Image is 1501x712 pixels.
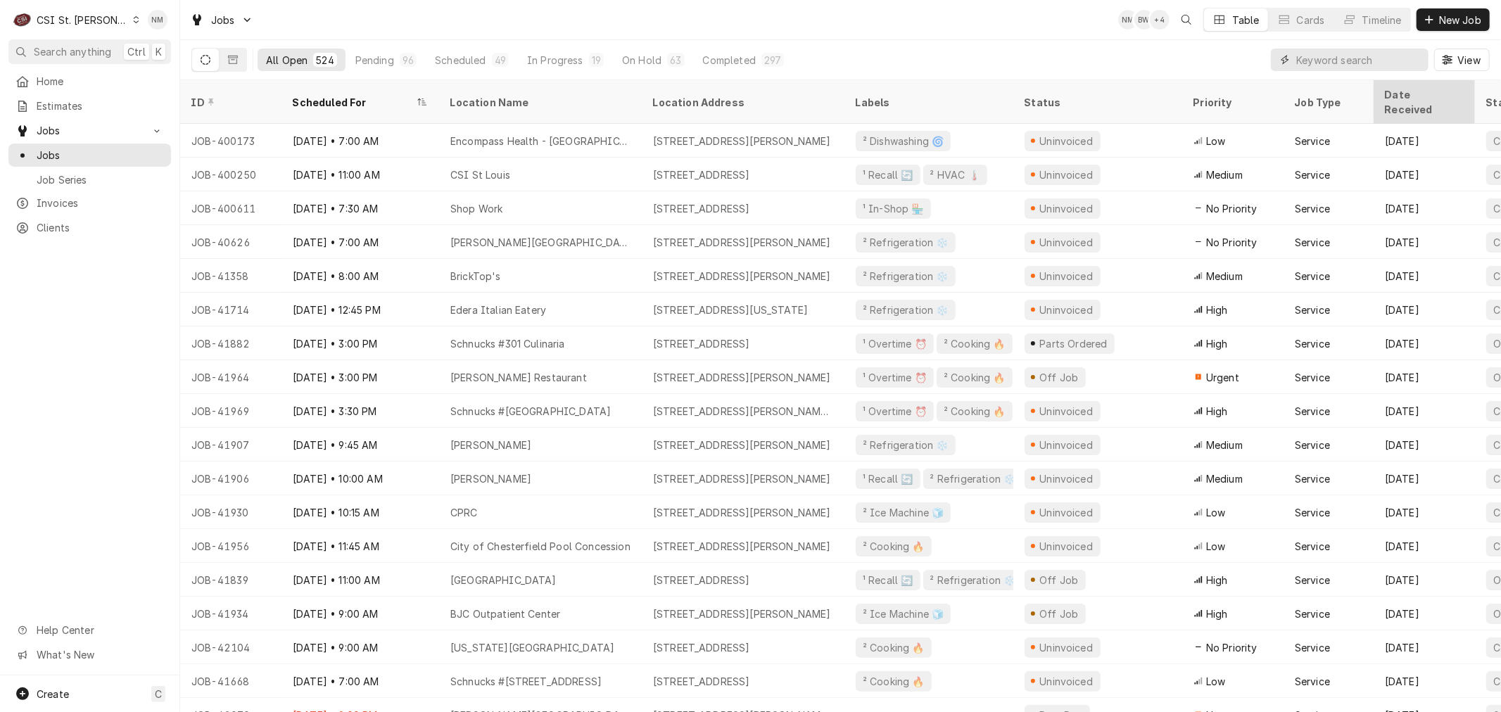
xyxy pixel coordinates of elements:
[37,123,143,138] span: Jobs
[861,640,926,655] div: ² Cooking 🔥
[1436,13,1484,27] span: New Job
[8,70,171,93] a: Home
[281,664,439,698] div: [DATE] • 7:00 AM
[34,44,111,59] span: Search anything
[1206,370,1239,385] span: Urgent
[450,505,478,520] div: CPRC
[180,259,281,293] div: JOB-41358
[1295,370,1330,385] div: Service
[1295,606,1330,621] div: Service
[1037,370,1080,385] div: Off Job
[653,505,831,520] div: [STREET_ADDRESS][PERSON_NAME]
[435,53,486,68] div: Scheduled
[281,124,439,158] div: [DATE] • 7:00 AM
[1206,134,1225,148] span: Low
[1206,336,1228,351] span: High
[8,216,171,239] a: Clients
[861,235,950,250] div: ² Refrigeration ❄️
[180,191,281,225] div: JOB-400611
[281,428,439,462] div: [DATE] • 9:45 AM
[942,370,1007,385] div: ² Cooking 🔥
[281,529,439,563] div: [DATE] • 11:45 AM
[942,404,1007,419] div: ² Cooking 🔥
[1362,13,1402,27] div: Timeline
[1374,326,1475,360] div: [DATE]
[861,674,926,689] div: ² Cooking 🔥
[450,235,631,250] div: [PERSON_NAME][GEOGRAPHIC_DATA]
[1434,49,1490,71] button: View
[180,529,281,563] div: JOB-41956
[1295,640,1330,655] div: Service
[180,293,281,326] div: JOB-41714
[37,688,69,700] span: Create
[1038,404,1095,419] div: Uninvoiced
[180,124,281,158] div: JOB-400173
[281,158,439,191] div: [DATE] • 11:00 AM
[1206,167,1243,182] span: Medium
[180,462,281,495] div: JOB-41906
[1296,49,1421,71] input: Keyword search
[191,95,267,110] div: ID
[8,191,171,215] a: Invoices
[653,167,750,182] div: [STREET_ADDRESS]
[1374,428,1475,462] div: [DATE]
[1295,471,1330,486] div: Service
[1295,134,1330,148] div: Service
[37,647,163,662] span: What's New
[1232,13,1260,27] div: Table
[450,336,565,351] div: Schnucks #301 Culinaria
[1295,201,1330,216] div: Service
[450,95,628,110] div: Location Name
[450,167,510,182] div: CSI St Louis
[653,336,750,351] div: [STREET_ADDRESS]
[1374,293,1475,326] div: [DATE]
[8,144,171,167] a: Jobs
[1374,495,1475,529] div: [DATE]
[1374,630,1475,664] div: [DATE]
[180,664,281,698] div: JOB-41668
[861,167,915,182] div: ¹ Recall 🔄
[1295,674,1330,689] div: Service
[281,326,439,360] div: [DATE] • 3:00 PM
[180,630,281,664] div: JOB-42104
[1297,13,1325,27] div: Cards
[211,13,235,27] span: Jobs
[1206,303,1228,317] span: High
[653,404,833,419] div: [STREET_ADDRESS][PERSON_NAME][PERSON_NAME]
[653,674,750,689] div: [STREET_ADDRESS]
[653,438,831,452] div: [STREET_ADDRESS][PERSON_NAME]
[180,394,281,428] div: JOB-41969
[1134,10,1154,30] div: BW
[1374,191,1475,225] div: [DATE]
[8,643,171,666] a: Go to What's New
[156,44,162,59] span: K
[861,201,925,216] div: ¹ In-Shop 🏪
[1374,360,1475,394] div: [DATE]
[861,370,928,385] div: ¹ Overtime ⏰
[653,303,808,317] div: [STREET_ADDRESS][US_STATE]
[155,687,162,701] span: C
[8,94,171,117] a: Estimates
[1295,404,1330,419] div: Service
[1206,606,1228,621] span: High
[653,95,830,110] div: Location Address
[1295,539,1330,554] div: Service
[281,394,439,428] div: [DATE] • 3:30 PM
[1374,225,1475,259] div: [DATE]
[1038,505,1095,520] div: Uninvoiced
[180,360,281,394] div: JOB-41964
[1206,674,1225,689] span: Low
[281,563,439,597] div: [DATE] • 11:00 AM
[1038,438,1095,452] div: Uninvoiced
[37,74,164,89] span: Home
[861,336,928,351] div: ¹ Overtime ⏰
[1038,134,1095,148] div: Uninvoiced
[622,53,661,68] div: On Hold
[148,10,167,30] div: NM
[1295,303,1330,317] div: Service
[653,471,831,486] div: [STREET_ADDRESS][PERSON_NAME]
[861,505,945,520] div: ² Ice Machine 🧊
[1038,303,1095,317] div: Uninvoiced
[1118,10,1138,30] div: Nancy Manuel's Avatar
[1206,539,1225,554] span: Low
